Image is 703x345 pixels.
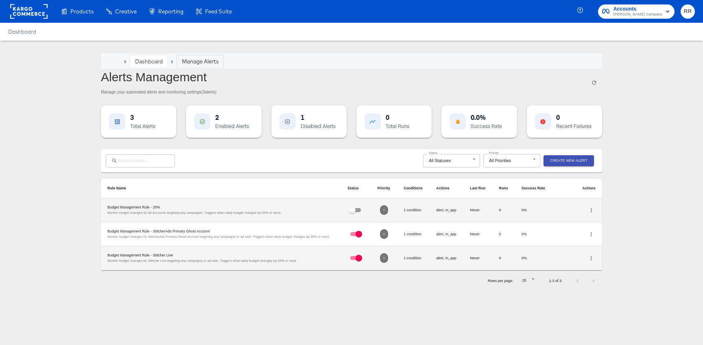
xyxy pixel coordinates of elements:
[499,256,509,261] p: 0
[380,208,388,213] span: 1
[386,123,409,130] div: Total Runs
[586,75,602,91] button: Refresh
[380,232,388,237] span: 1
[107,229,334,234] p: Budget Management Rule - StitcherAds Primary Ghost Account
[488,278,513,284] p: Rows per page:
[404,208,423,213] p: 1 condition
[436,232,457,237] p: alert, in_app
[8,28,36,35] a: Dashboard
[135,58,163,65] a: Dashboard
[423,154,480,167] div: All Statuses
[301,113,336,121] div: 1
[107,211,282,215] span: Monitor budget changes for All Accounts targeting any campaigns. Triggers when daily budget chang...
[556,113,592,121] div: 0
[613,5,662,13] span: Accounts
[550,158,587,164] span: Create New Alert
[341,179,371,198] th: Status
[483,154,540,167] div: All Priorities
[130,123,155,130] div: Total Alerts
[215,123,249,130] div: Enabled Alerts
[522,208,546,213] p: 0%
[515,179,552,198] th: Success Rate
[552,179,602,198] th: Actions
[463,179,493,198] th: Last Run
[158,8,183,15] span: Reporting
[471,113,502,121] div: 0.0%
[517,276,536,285] div: 25
[101,70,216,84] h1: Alerts Management
[613,11,662,18] span: [PERSON_NAME] Company
[470,256,486,261] p: Never
[493,179,515,198] th: Runs
[107,205,334,210] p: Budget Management Rule - 20%
[380,256,388,260] span: 1
[549,278,561,284] p: 1-3 of 3
[404,256,423,261] p: 1 condition
[386,113,409,121] div: 0
[205,8,232,15] span: Feed Suite
[556,123,592,130] div: Recent Failures
[522,256,546,261] p: 0%
[182,58,218,65] div: Manage Alerts
[101,89,216,96] h6: Manage your automated alerts and monitoring settings ( 3 alerts)
[107,235,330,239] span: Monitor budget changes for StitcherAds Primary Ghost Account targeting any campaigns or ad sets. ...
[107,253,334,258] p: Budget Management Rule - Stitcher Live
[436,256,457,261] p: alert, in_app
[130,113,155,121] div: 3
[684,7,692,16] span: RR
[107,259,297,263] span: Monitor budget changes for Stitcher Live targeting any campaigns or ad sets. Triggers when daily ...
[118,154,175,167] input: Search alerts...
[471,123,502,130] div: Success Rate
[499,232,509,237] p: 0
[470,208,486,213] p: Never
[598,4,675,19] button: Accounts[PERSON_NAME] Company
[404,232,423,237] p: 1 condition
[499,208,509,213] p: 0
[470,232,486,237] p: Never
[70,8,94,15] span: Products
[397,179,430,198] th: Conditions
[115,8,137,15] span: Creative
[215,113,249,121] div: 2
[544,155,594,166] button: Create New Alert
[430,179,463,198] th: Actions
[301,123,336,130] div: Disabled Alerts
[522,232,546,237] p: 0%
[681,4,695,19] button: RR
[371,179,397,198] th: Priority
[101,179,341,198] th: Rule Name
[436,208,457,213] p: alert, in_app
